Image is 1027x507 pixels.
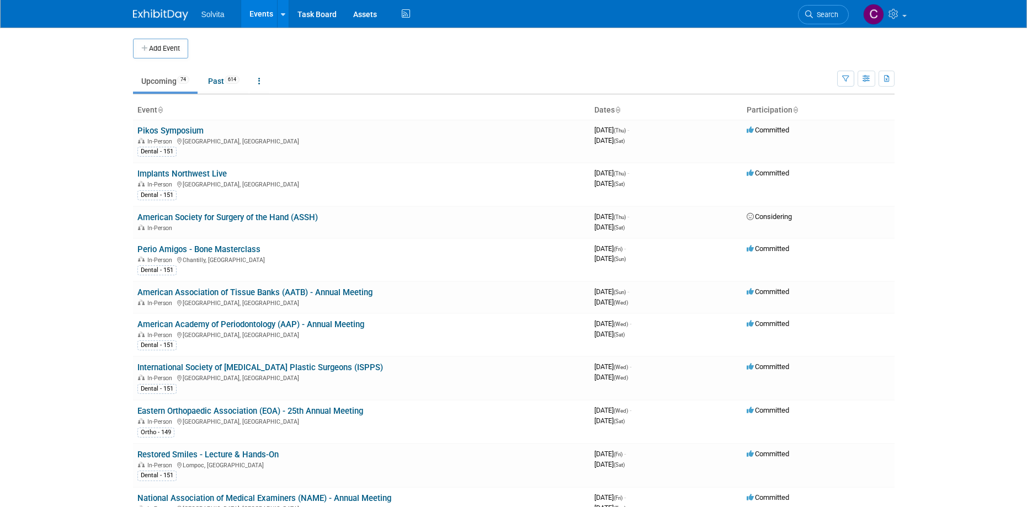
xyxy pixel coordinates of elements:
[747,244,789,253] span: Committed
[590,101,742,120] th: Dates
[137,330,586,339] div: [GEOGRAPHIC_DATA], [GEOGRAPHIC_DATA]
[157,105,163,114] a: Sort by Event Name
[594,373,628,381] span: [DATE]
[137,169,227,179] a: Implants Northwest Live
[137,212,318,222] a: American Society for Surgery of the Hand (ASSH)
[594,450,626,458] span: [DATE]
[147,418,175,425] span: In-Person
[747,493,789,501] span: Committed
[594,287,629,296] span: [DATE]
[614,451,622,457] span: (Fri)
[594,212,629,221] span: [DATE]
[594,406,631,414] span: [DATE]
[137,244,260,254] a: Perio Amigos - Bone Masterclass
[614,225,625,231] span: (Sat)
[137,493,391,503] a: National Association of Medical Examiners (NAME) - Annual Meeting
[594,298,628,306] span: [DATE]
[137,460,586,469] div: Lompoc, [GEOGRAPHIC_DATA]
[147,300,175,307] span: In-Person
[594,126,629,134] span: [DATE]
[627,126,629,134] span: -
[201,10,225,19] span: Solvita
[137,450,279,460] a: Restored Smiles - Lecture & Hands-On
[614,170,626,177] span: (Thu)
[614,495,622,501] span: (Fri)
[614,300,628,306] span: (Wed)
[138,138,145,143] img: In-Person Event
[614,138,625,144] span: (Sat)
[614,332,625,338] span: (Sat)
[138,225,145,230] img: In-Person Event
[863,4,884,25] img: Cindy Miller
[594,417,625,425] span: [DATE]
[614,408,628,414] span: (Wed)
[137,362,383,372] a: International Society of [MEDICAL_DATA] Plastic Surgeons (ISPPS)
[138,181,145,186] img: In-Person Event
[137,136,586,145] div: [GEOGRAPHIC_DATA], [GEOGRAPHIC_DATA]
[747,287,789,296] span: Committed
[137,471,177,481] div: Dental - 151
[138,257,145,262] img: In-Person Event
[594,179,625,188] span: [DATE]
[137,190,177,200] div: Dental - 151
[624,450,626,458] span: -
[813,10,838,19] span: Search
[138,418,145,424] img: In-Person Event
[614,256,626,262] span: (Sun)
[594,319,631,328] span: [DATE]
[614,321,628,327] span: (Wed)
[630,362,631,371] span: -
[137,255,586,264] div: Chantilly, [GEOGRAPHIC_DATA]
[627,287,629,296] span: -
[594,493,626,501] span: [DATE]
[615,105,620,114] a: Sort by Start Date
[747,362,789,371] span: Committed
[594,460,625,468] span: [DATE]
[137,406,363,416] a: Eastern Orthopaedic Association (EOA) - 25th Annual Meeting
[138,462,145,467] img: In-Person Event
[138,300,145,305] img: In-Person Event
[147,225,175,232] span: In-Person
[200,71,248,92] a: Past614
[138,375,145,380] img: In-Person Event
[225,76,240,84] span: 614
[747,450,789,458] span: Committed
[594,136,625,145] span: [DATE]
[614,289,626,295] span: (Sun)
[747,126,789,134] span: Committed
[133,9,188,20] img: ExhibitDay
[137,298,586,307] div: [GEOGRAPHIC_DATA], [GEOGRAPHIC_DATA]
[137,428,174,437] div: Ortho - 149
[594,254,626,263] span: [DATE]
[627,212,629,221] span: -
[147,462,175,469] span: In-Person
[147,332,175,339] span: In-Person
[594,223,625,231] span: [DATE]
[147,181,175,188] span: In-Person
[742,101,895,120] th: Participation
[137,417,586,425] div: [GEOGRAPHIC_DATA], [GEOGRAPHIC_DATA]
[137,179,586,188] div: [GEOGRAPHIC_DATA], [GEOGRAPHIC_DATA]
[747,319,789,328] span: Committed
[133,101,590,120] th: Event
[614,364,628,370] span: (Wed)
[624,244,626,253] span: -
[747,169,789,177] span: Committed
[133,71,198,92] a: Upcoming74
[137,147,177,157] div: Dental - 151
[614,181,625,187] span: (Sat)
[630,406,631,414] span: -
[614,375,628,381] span: (Wed)
[133,39,188,58] button: Add Event
[137,384,177,394] div: Dental - 151
[614,462,625,468] span: (Sat)
[137,340,177,350] div: Dental - 151
[614,418,625,424] span: (Sat)
[624,493,626,501] span: -
[747,212,792,221] span: Considering
[137,373,586,382] div: [GEOGRAPHIC_DATA], [GEOGRAPHIC_DATA]
[792,105,798,114] a: Sort by Participation Type
[594,169,629,177] span: [DATE]
[594,244,626,253] span: [DATE]
[147,138,175,145] span: In-Person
